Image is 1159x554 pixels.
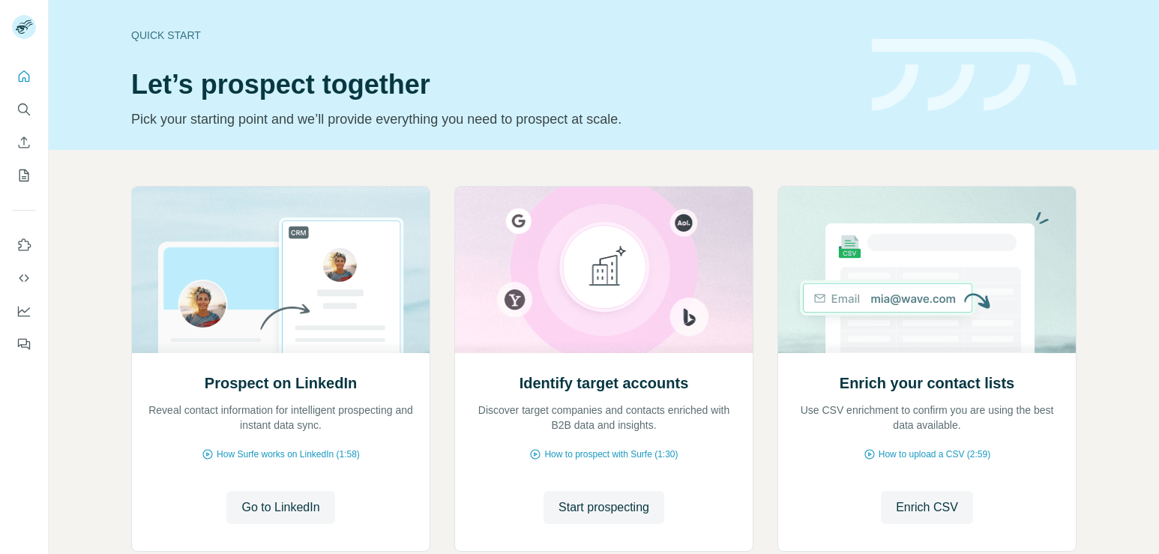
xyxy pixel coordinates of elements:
[12,232,36,259] button: Use Surfe on LinkedIn
[544,448,678,461] span: How to prospect with Surfe (1:30)
[12,63,36,90] button: Quick start
[131,28,854,43] div: Quick start
[872,39,1077,112] img: banner
[793,403,1061,433] p: Use CSV enrichment to confirm you are using the best data available.
[881,491,973,524] button: Enrich CSV
[559,499,649,517] span: Start prospecting
[879,448,990,461] span: How to upload a CSV (2:59)
[12,129,36,156] button: Enrich CSV
[12,298,36,325] button: Dashboard
[131,187,430,353] img: Prospect on LinkedIn
[241,499,319,517] span: Go to LinkedIn
[131,70,854,100] h1: Let’s prospect together
[131,109,854,130] p: Pick your starting point and we’ll provide everything you need to prospect at scale.
[896,499,958,517] span: Enrich CSV
[777,187,1077,353] img: Enrich your contact lists
[544,491,664,524] button: Start prospecting
[12,265,36,292] button: Use Surfe API
[470,403,738,433] p: Discover target companies and contacts enriched with B2B data and insights.
[520,373,689,394] h2: Identify target accounts
[147,403,415,433] p: Reveal contact information for intelligent prospecting and instant data sync.
[217,448,360,461] span: How Surfe works on LinkedIn (1:58)
[12,331,36,358] button: Feedback
[12,162,36,189] button: My lists
[840,373,1014,394] h2: Enrich your contact lists
[454,187,753,353] img: Identify target accounts
[226,491,334,524] button: Go to LinkedIn
[12,96,36,123] button: Search
[205,373,357,394] h2: Prospect on LinkedIn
